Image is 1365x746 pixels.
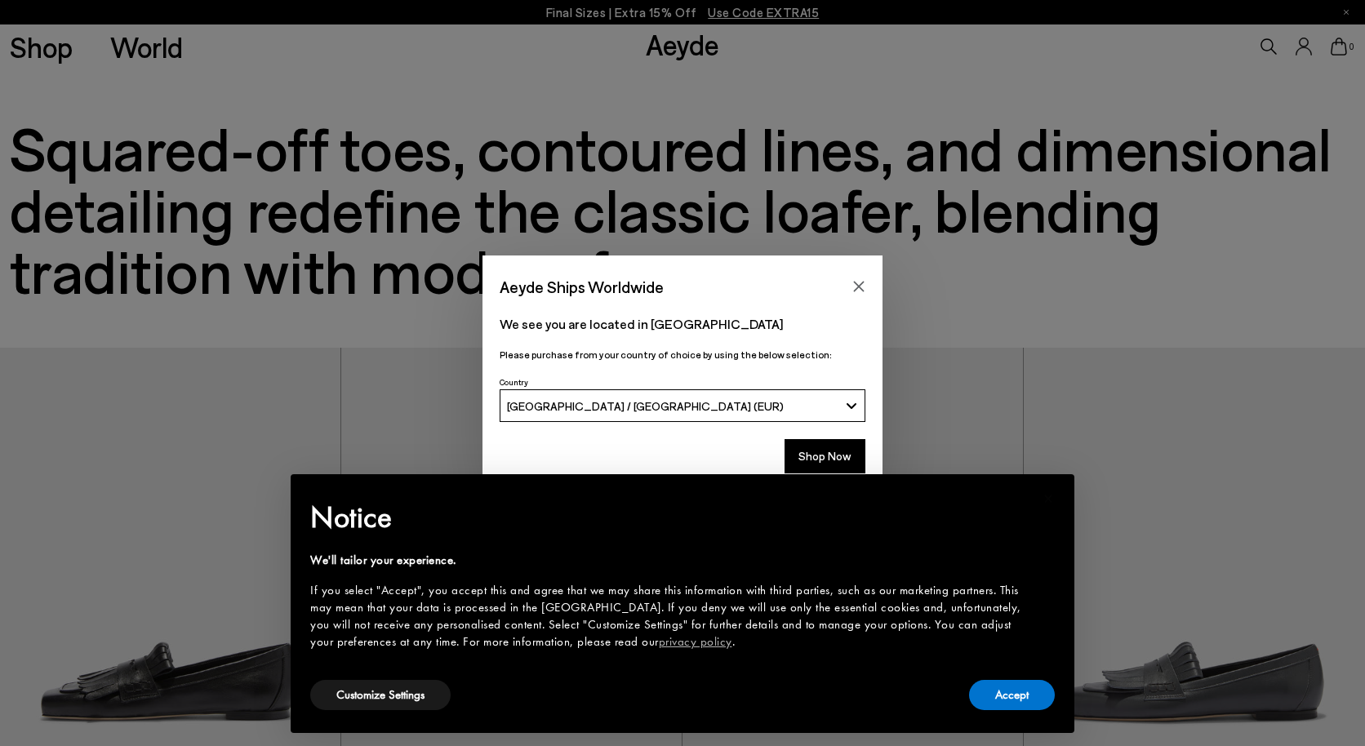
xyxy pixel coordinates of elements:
span: Aeyde Ships Worldwide [500,273,664,301]
span: [GEOGRAPHIC_DATA] / [GEOGRAPHIC_DATA] (EUR) [507,399,784,413]
button: Shop Now [785,439,865,473]
p: We see you are located in [GEOGRAPHIC_DATA] [500,314,865,334]
div: We'll tailor your experience. [310,552,1029,569]
p: Please purchase from your country of choice by using the below selection: [500,347,865,362]
button: Close [847,274,871,299]
span: Country [500,377,528,387]
div: If you select "Accept", you accept this and agree that we may share this information with third p... [310,582,1029,651]
a: privacy policy [659,633,732,650]
button: Customize Settings [310,680,451,710]
button: Close this notice [1029,479,1068,518]
button: Accept [969,680,1055,710]
span: × [1043,486,1054,511]
h2: Notice [310,496,1029,539]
